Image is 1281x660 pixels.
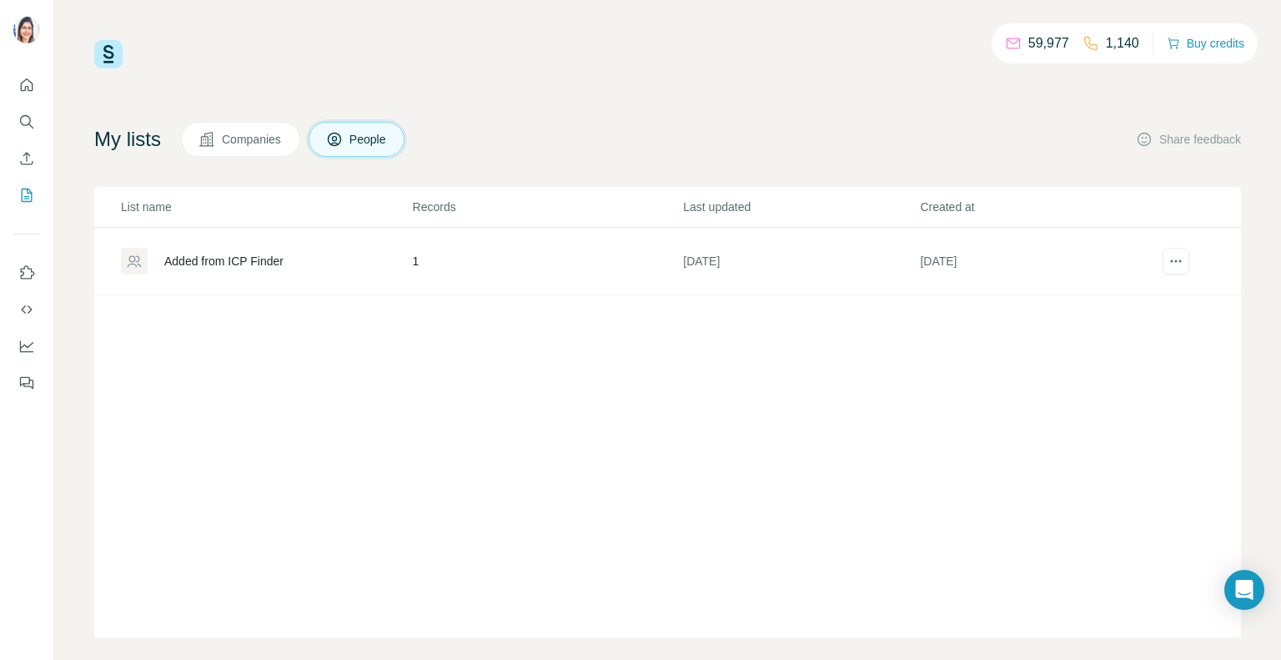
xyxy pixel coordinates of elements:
td: [DATE] [682,228,919,295]
button: My lists [13,180,40,210]
button: actions [1163,248,1189,275]
button: Search [13,107,40,137]
p: 1,140 [1106,33,1139,53]
button: Use Surfe on LinkedIn [13,258,40,288]
span: People [349,131,388,148]
p: 59,977 [1028,33,1069,53]
button: Share feedback [1136,131,1241,148]
button: Use Surfe API [13,295,40,325]
button: Buy credits [1167,32,1244,55]
h4: My lists [94,126,161,153]
img: Surfe Logo [94,40,123,68]
span: Companies [222,131,283,148]
div: Added from ICP Finder [164,253,284,270]
img: Avatar [13,17,40,43]
p: Records [413,199,682,215]
button: Enrich CSV [13,144,40,174]
p: List name [121,199,411,215]
div: Open Intercom Messenger [1224,570,1264,610]
button: Feedback [13,368,40,398]
td: [DATE] [919,228,1156,295]
p: Created at [920,199,1155,215]
button: Dashboard [13,331,40,361]
p: Last updated [683,199,918,215]
button: Quick start [13,70,40,100]
td: 1 [412,228,683,295]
